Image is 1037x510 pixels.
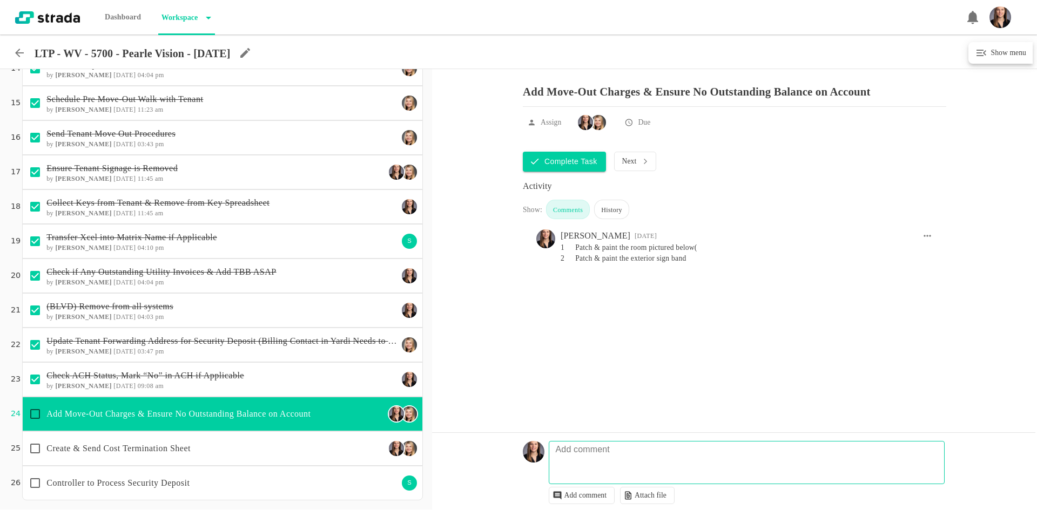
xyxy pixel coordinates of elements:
[46,477,398,489] p: Controller to Process Security Deposit
[11,201,21,213] p: 18
[389,165,404,180] img: Ty Depies
[11,373,21,385] p: 23
[55,175,112,182] b: [PERSON_NAME]
[402,96,417,111] img: Maggie Keasling
[550,443,615,456] p: Add comment
[46,196,398,209] p: Collect Keys from Tenant & Remove from Key Spreadsheet
[46,278,398,286] h6: by [DATE] 04:04 pm
[989,6,1011,28] img: Headshot_Vertical.jpg
[523,180,946,193] div: Activity
[46,442,385,455] p: Create & Send Cost Termination Sheet
[55,382,112,390] b: [PERSON_NAME]
[11,443,21,454] p: 25
[46,382,398,390] h6: by [DATE] 09:08 am
[402,372,417,387] img: Ty Depies
[988,46,1026,59] h6: Show menu
[11,97,21,109] p: 15
[401,474,418,492] div: S
[523,152,606,172] button: Complete Task
[46,407,385,420] p: Add Move-Out Charges & Ensure No Outstanding Balance on Account
[11,270,21,282] p: 20
[389,406,404,421] img: Ty Depies
[402,406,417,421] img: Maggie Keasling
[46,127,398,140] p: Send Tenant Move Out Procedures
[11,235,21,247] p: 19
[46,335,398,348] p: Update Tenant Forwarding Address for Security Deposit (Billing Contact in Yardi Needs to Have Add...
[561,242,933,264] pre: 1 Patch & paint the room pictured below( 2 Patch & paint the exterior sign band
[55,71,112,79] b: [PERSON_NAME]
[55,106,112,113] b: [PERSON_NAME]
[11,408,21,420] p: 24
[46,348,398,355] h6: by [DATE] 03:47 pm
[638,117,650,128] p: Due
[11,166,21,178] p: 17
[15,11,80,24] img: strada-logo
[55,209,112,217] b: [PERSON_NAME]
[561,229,630,242] div: [PERSON_NAME]
[46,71,398,79] h6: by [DATE] 04:04 pm
[402,441,417,456] img: Maggie Keasling
[11,132,21,144] p: 16
[55,244,112,251] b: [PERSON_NAME]
[46,106,398,113] h6: by [DATE] 11:23 am
[389,441,404,456] img: Ty Depies
[546,200,590,219] div: Comments
[402,268,417,283] img: Ty Depies
[46,93,398,106] p: Schedule Pre Move-Out Walk with Tenant
[536,229,555,248] img: Ty Depies
[11,477,21,489] p: 26
[46,209,398,217] h6: by [DATE] 11:45 am
[46,175,385,182] h6: by [DATE] 11:45 am
[591,115,606,130] img: Maggie Keasling
[46,300,398,313] p: (BLVD) Remove from all systems
[564,491,607,500] p: Add comment
[635,491,666,500] p: Attach file
[46,140,398,148] h6: by [DATE] 03:43 pm
[523,441,544,463] img: Headshot_Vertical.jpg
[11,339,21,351] p: 22
[46,231,398,244] p: Transfer Xcel into Matrix Name if Applicable
[523,205,542,219] div: Show:
[594,200,629,219] div: History
[523,77,946,98] p: Add Move-Out Charges & Ensure No Outstanding Balance on Account
[35,47,230,60] p: LTP - WV - 5700 - Pearle Vision - [DATE]
[46,162,385,175] p: Ensure Tenant Signage is Removed
[541,117,561,128] p: Assign
[55,348,112,355] b: [PERSON_NAME]
[578,115,593,130] img: Ty Depies
[46,313,398,321] h6: by [DATE] 04:03 pm
[402,165,417,180] img: Maggie Keasling
[46,244,398,251] h6: by [DATE] 04:10 pm
[402,199,417,214] img: Ty Depies
[622,157,637,166] p: Next
[55,313,112,321] b: [PERSON_NAME]
[402,303,417,318] img: Ty Depies
[46,266,398,278] p: Check if Any Outstanding Utility Invoices & Add TBB ASAP
[402,337,417,352] img: Maggie Keasling
[635,229,657,242] div: 11:45 AM
[46,369,398,382] p: Check ACH Status, Mark “No” in ACH if Applicable
[55,278,112,286] b: [PERSON_NAME]
[102,6,144,28] p: Dashboard
[55,140,112,148] b: [PERSON_NAME]
[401,233,418,250] div: S
[402,130,417,145] img: Maggie Keasling
[11,304,21,316] p: 21
[158,7,198,29] p: Workspace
